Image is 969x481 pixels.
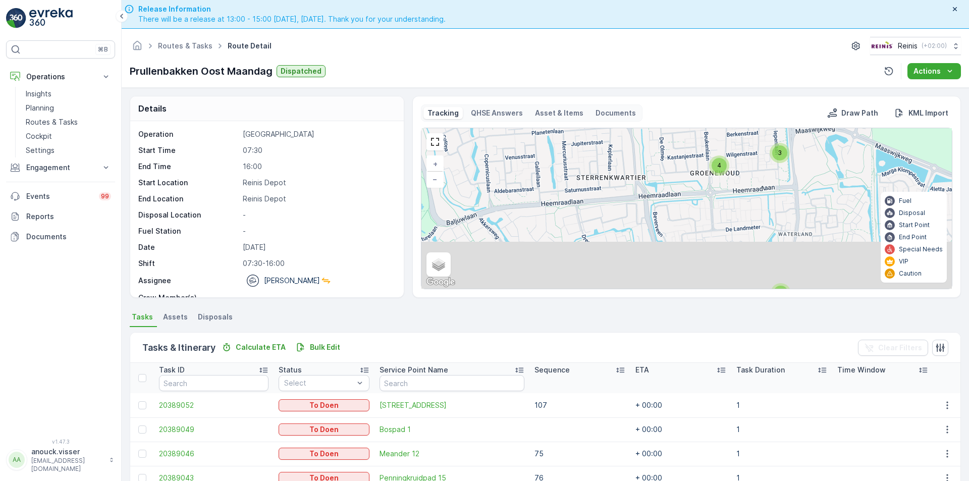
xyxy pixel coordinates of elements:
div: 4 [709,155,729,176]
p: To Doen [309,424,339,435]
a: Zoom In [427,156,443,172]
span: 3 [778,149,782,156]
p: Tasks & Itinerary [142,341,216,355]
td: + 00:00 [630,393,731,417]
a: Settings [22,143,115,157]
button: To Doen [279,399,369,411]
input: Search [159,375,268,391]
td: + 00:00 [630,442,731,466]
p: Disposal Location [138,210,239,220]
p: Actions [913,66,941,76]
p: Crew Member(s) [138,293,239,303]
p: Insights [26,89,51,99]
div: AA [9,452,25,468]
span: [STREET_ADDRESS] [380,400,524,410]
p: Start Location [138,178,239,188]
a: Planning [22,101,115,115]
p: Routes & Tasks [26,117,78,127]
button: Calculate ETA [218,341,290,353]
td: 1 [731,442,832,466]
img: Reinis-Logo-Vrijstaand_Tekengebied-1-copy2_aBO4n7j.png [870,40,894,51]
p: - [243,293,393,303]
button: Bulk Edit [292,341,344,353]
span: There will be a release at 13:00 - 15:00 [DATE], [DATE]. Thank you for your understanding. [138,14,446,24]
div: 3 [770,143,790,163]
div: Toggle Row Selected [138,401,146,409]
a: 20389052 [159,400,268,410]
p: Assignee [138,276,171,286]
button: To Doen [279,423,369,436]
p: 07:30-16:00 [243,258,393,269]
td: 1 [731,417,832,442]
a: Heerenlaan 1 [380,400,524,410]
td: 1 [731,393,832,417]
p: 16:00 [243,162,393,172]
div: Toggle Row Selected [138,450,146,458]
a: 20389049 [159,424,268,435]
button: Dispatched [277,65,326,77]
p: Planning [26,103,54,113]
button: Reinis(+02:00) [870,37,961,55]
button: AAanouck.visser[EMAIL_ADDRESS][DOMAIN_NAME] [6,447,115,473]
td: 107 [529,393,630,417]
p: Asset & Items [535,108,583,118]
div: Toggle Row Selected [138,425,146,434]
a: Routes & Tasks [158,41,212,50]
a: Cockpit [22,129,115,143]
span: Release Information [138,4,446,14]
a: Events99 [6,186,115,206]
input: Search [380,375,524,391]
p: anouck.visser [31,447,104,457]
p: Tracking [427,108,459,118]
p: [PERSON_NAME] [264,276,320,286]
p: Dispatched [281,66,321,76]
p: Documents [26,232,111,242]
a: Meander 12 [380,449,524,459]
button: Draw Path [823,107,882,119]
p: Events [26,191,93,201]
span: v 1.47.3 [6,439,115,445]
a: Routes & Tasks [22,115,115,129]
p: QHSE Answers [471,108,523,118]
p: VIP [899,257,908,265]
a: Layers [427,253,450,276]
p: Reinis [898,41,918,51]
img: logo [6,8,26,28]
span: Tasks [132,312,153,322]
p: Start Time [138,145,239,155]
p: Reinis Depot [243,178,393,188]
p: Reinis Depot [243,194,393,204]
p: Details [138,102,167,115]
p: Shift [138,258,239,269]
p: End Location [138,194,239,204]
p: Calculate ETA [236,342,286,352]
button: Operations [6,67,115,87]
p: [GEOGRAPHIC_DATA] [243,129,393,139]
span: Bospad 1 [380,424,524,435]
span: 4 [717,162,721,169]
p: To Doen [309,400,339,410]
a: 20389046 [159,449,268,459]
a: Zoom Out [427,172,443,187]
a: Open this area in Google Maps (opens a new window) [424,276,457,289]
p: - [243,210,393,220]
p: Documents [596,108,636,118]
a: Documents [6,227,115,247]
p: End Point [899,233,927,241]
p: Disposal [899,209,925,217]
a: Homepage [132,44,143,52]
p: Fuel Station [138,226,239,236]
p: Start Point [899,221,930,229]
p: End Time [138,162,239,172]
span: + [433,159,438,168]
p: Caution [899,270,922,278]
p: ( +02:00 ) [922,42,947,50]
p: - [243,226,393,236]
p: Operation [138,129,239,139]
button: To Doen [279,448,369,460]
td: 75 [529,442,630,466]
